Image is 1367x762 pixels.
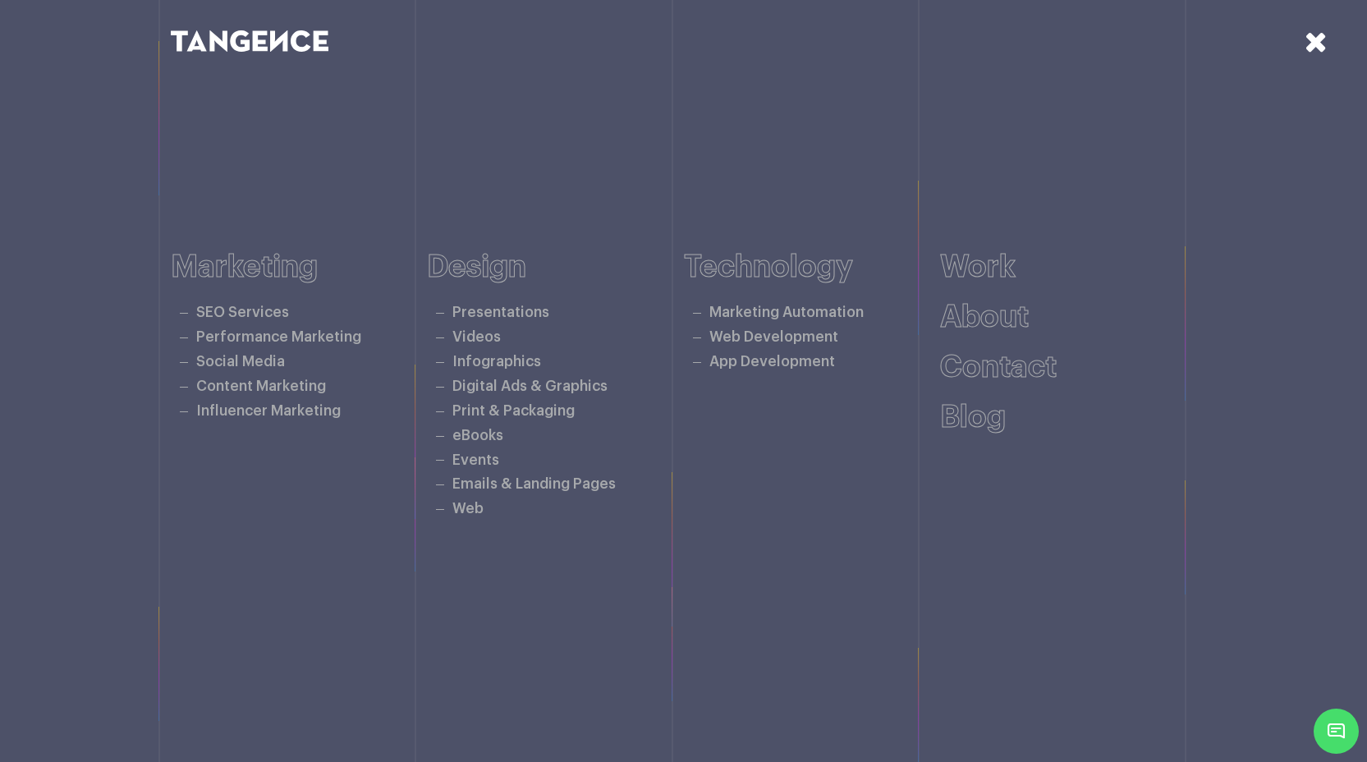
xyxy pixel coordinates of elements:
[452,429,503,443] a: eBooks
[684,250,941,284] h6: Technology
[1314,709,1359,754] span: Chat Widget
[452,355,541,369] a: Infographics
[196,379,326,393] a: Content Marketing
[452,330,501,344] a: Videos
[196,330,361,344] a: Performance Marketing
[452,502,484,516] a: Web
[709,355,835,369] a: App Development
[940,252,1016,282] a: Work
[452,379,608,393] a: Digital Ads & Graphics
[452,305,549,319] a: Presentations
[709,305,864,319] a: Marketing Automation
[452,404,575,418] a: Print & Packaging
[940,302,1029,333] a: About
[196,305,289,319] a: SEO Services
[940,402,1006,433] a: Blog
[452,453,499,467] a: Events
[940,352,1057,383] a: Contact
[427,250,684,284] h6: Design
[171,250,428,284] h6: Marketing
[452,477,616,491] a: Emails & Landing Pages
[196,355,285,369] a: Social Media
[196,404,341,418] a: Influencer Marketing
[709,330,838,344] a: Web Development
